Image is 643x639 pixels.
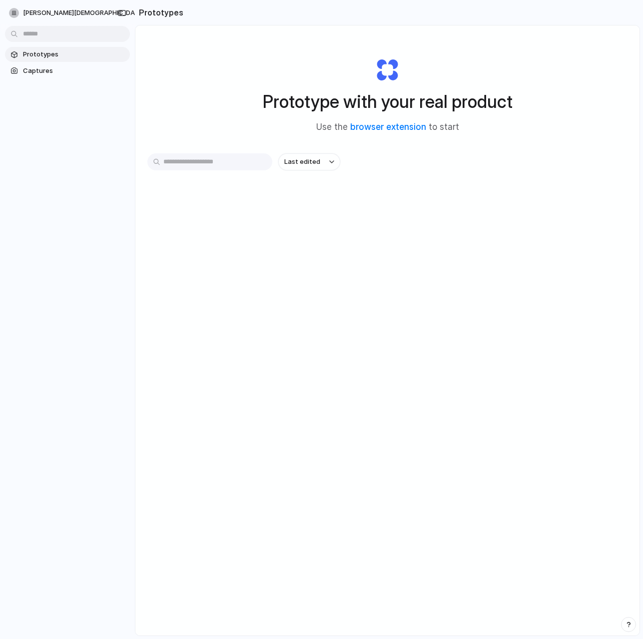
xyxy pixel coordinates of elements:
span: Prototypes [23,49,126,59]
a: Prototypes [5,47,130,62]
span: Last edited [284,157,320,167]
span: [PERSON_NAME][DEMOGRAPHIC_DATA] [23,8,145,18]
button: [PERSON_NAME][DEMOGRAPHIC_DATA] [5,5,160,21]
span: Use the to start [316,121,459,134]
button: Last edited [278,153,340,170]
a: Captures [5,63,130,78]
a: browser extension [350,122,426,132]
span: Captures [23,66,126,76]
h1: Prototype with your real product [263,88,513,115]
h2: Prototypes [135,6,183,18]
